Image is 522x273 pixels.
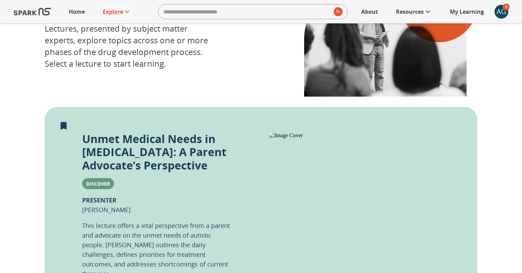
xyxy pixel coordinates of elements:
a: Home [65,4,88,19]
div: AG [495,5,508,19]
svg: Remove from My Learning [58,121,69,131]
img: Logo of SPARK at Stanford [14,3,51,20]
button: account of current user [495,5,508,19]
button: search [331,4,343,19]
span: Discover [82,181,114,187]
p: Unmet Medical Needs in [MEDICAL_DATA]: A Parent Advocate’s Perspective [82,132,231,172]
p: My Learning [450,8,484,16]
p: Lectures, presented by subject matter experts, explore topics across one or more phases of the dr... [45,23,218,69]
p: [PERSON_NAME] [82,195,131,215]
a: About [358,4,381,19]
p: Resources [396,8,424,16]
b: PRESENTER [82,196,116,204]
p: Home [69,8,85,16]
p: About [361,8,378,16]
p: Explore [103,8,123,16]
a: My Learning [446,4,488,19]
span: 6 [503,3,510,10]
a: Explore [99,4,135,19]
img: Image Cover [269,132,455,139]
a: Resources [392,4,435,19]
